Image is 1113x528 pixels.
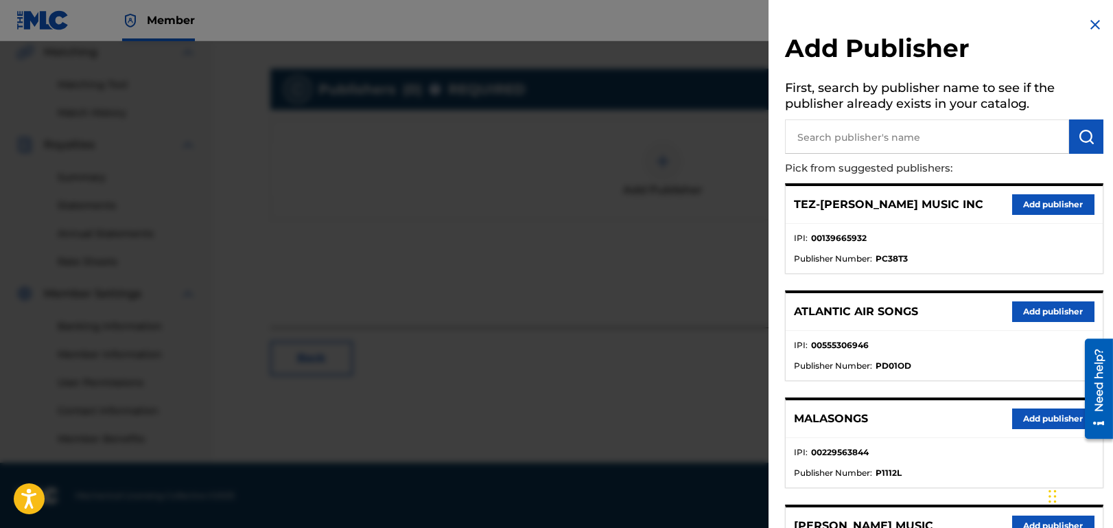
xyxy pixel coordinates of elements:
[794,360,872,372] span: Publisher Number :
[794,253,872,265] span: Publisher Number :
[811,232,867,244] strong: 00139665932
[811,339,869,352] strong: 00555306946
[1012,409,1094,429] button: Add publisher
[16,10,69,30] img: MLC Logo
[794,232,808,244] span: IPI :
[785,76,1103,119] h5: First, search by publisher name to see if the publisher already exists in your catalog.
[785,119,1069,154] input: Search publisher's name
[785,154,1025,183] p: Pick from suggested publishers:
[1012,194,1094,215] button: Add publisher
[785,33,1103,68] h2: Add Publisher
[1075,334,1113,444] iframe: Resource Center
[1078,128,1094,145] img: Search Works
[794,446,808,459] span: IPI :
[1044,462,1113,528] iframe: Chat Widget
[811,446,869,459] strong: 00229563844
[876,253,908,265] strong: PC38T3
[876,360,911,372] strong: PD01OD
[1012,301,1094,322] button: Add publisher
[794,303,918,320] p: ATLANTIC AIR SONGS
[794,467,872,479] span: Publisher Number :
[876,467,902,479] strong: P1112L
[794,196,983,213] p: TEZ-[PERSON_NAME] MUSIC INC
[794,339,808,352] span: IPI :
[794,411,868,427] p: MALASONGS
[1048,476,1057,517] div: Drag
[122,12,139,29] img: Top Rightsholder
[147,12,195,28] span: Member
